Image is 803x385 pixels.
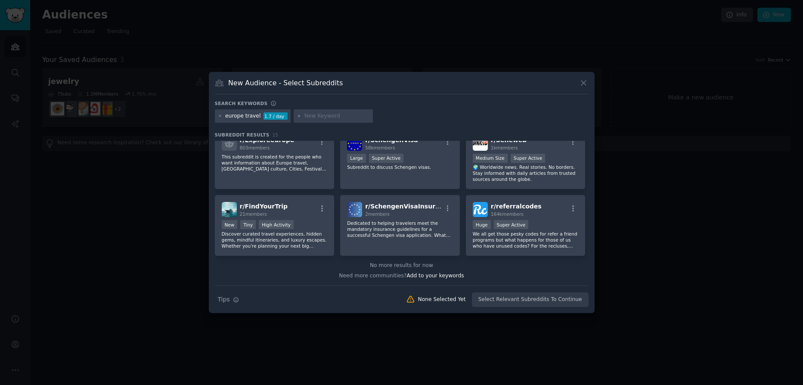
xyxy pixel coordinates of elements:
[259,220,294,229] div: High Activity
[365,211,390,217] span: 2 members
[494,220,529,229] div: Super Active
[222,154,328,172] p: This subreddit is created for the people who want information about Europe travel, [GEOGRAPHIC_DA...
[491,145,518,150] span: 1k members
[369,154,404,163] div: Super Active
[240,220,256,229] div: Tiny
[491,203,542,210] span: r/ referralcodes
[222,202,237,217] img: FindYourTrip
[215,292,242,307] button: Tips
[473,220,491,229] div: Huge
[240,211,267,217] span: 21 members
[215,262,589,270] div: No more results for now
[473,136,488,151] img: Seneweb
[407,273,464,279] span: Add to your keywords
[347,154,366,163] div: Large
[418,296,466,304] div: None Selected Yet
[347,136,362,151] img: SchengenVisa
[347,220,453,238] p: Dedicated to helping travelers meet the mandatory insurance guidelines for a successful Schengen ...
[473,154,508,163] div: Medium Size
[511,154,546,163] div: Super Active
[222,231,328,249] p: Discover curated travel experiences, hidden gems, mindful itineraries, and luxury escapes. Whethe...
[473,202,488,217] img: referralcodes
[215,132,270,138] span: Subreddit Results
[365,145,395,150] span: 58k members
[225,112,260,120] div: europe travel
[347,164,453,170] p: Subreddit to discuss Schengen visas.
[491,211,524,217] span: 164k members
[218,295,230,304] span: Tips
[264,112,288,120] div: 1.7 / day
[215,269,589,280] div: Need more communities?
[215,100,268,106] h3: Search keywords
[222,220,238,229] div: New
[228,78,343,87] h3: New Audience - Select Subreddits
[304,112,370,120] input: New Keyword
[347,202,362,217] img: SchengenVisaInsurance
[273,132,279,137] span: 15
[473,164,579,182] p: 🌍 Worldwide news. Real stories. No borders. Stay informed with daily articles from trusted source...
[365,203,451,210] span: r/ SchengenVisaInsurance
[240,145,270,150] span: 803 members
[240,203,288,210] span: r/ FindYourTrip
[473,231,579,249] p: We all get those pesky codes for refer a friend programs but what happens for those of us who hav...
